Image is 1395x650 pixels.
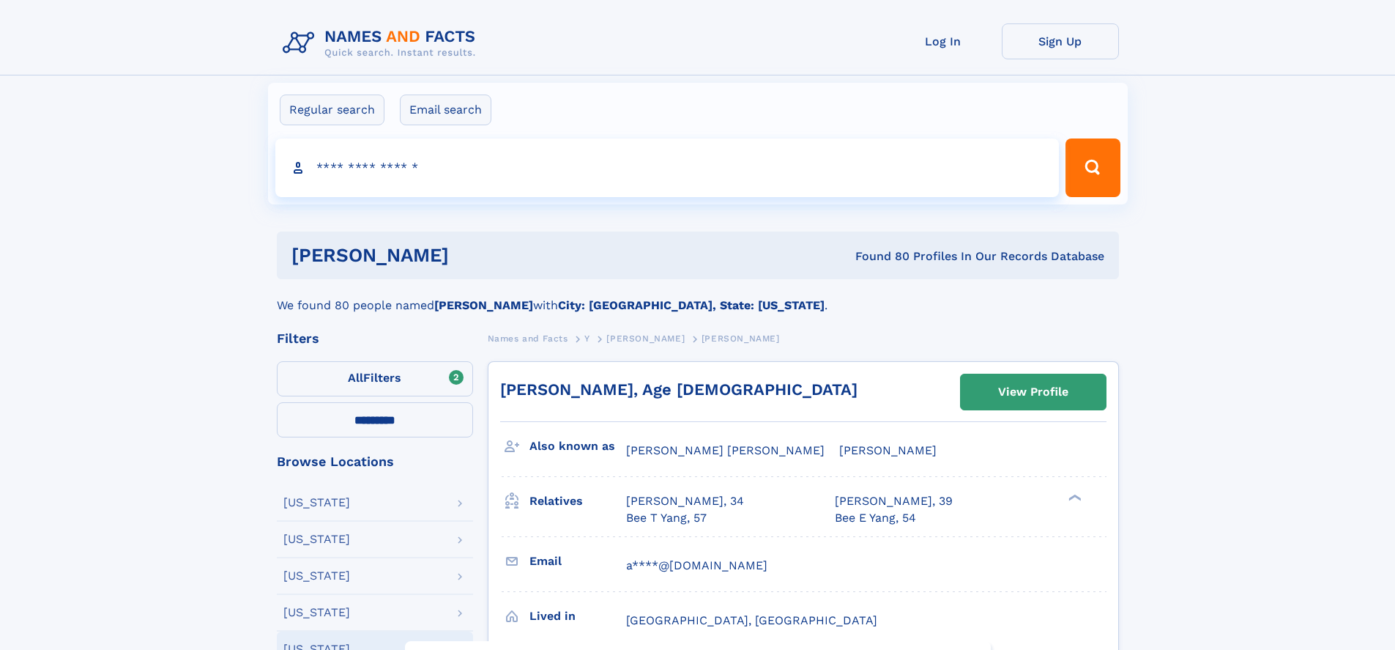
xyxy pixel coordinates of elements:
[835,510,916,526] a: Bee E Yang, 54
[606,333,685,344] span: [PERSON_NAME]
[626,613,877,627] span: [GEOGRAPHIC_DATA], [GEOGRAPHIC_DATA]
[839,443,937,457] span: [PERSON_NAME]
[283,533,350,545] div: [US_STATE]
[529,604,626,629] h3: Lived in
[275,139,1060,197] input: search input
[1002,23,1119,59] a: Sign Up
[277,455,473,468] div: Browse Locations
[835,493,953,509] a: [PERSON_NAME], 39
[584,333,590,344] span: Y
[885,23,1002,59] a: Log In
[277,332,473,345] div: Filters
[961,374,1106,410] a: View Profile
[280,95,384,125] label: Regular search
[348,371,363,385] span: All
[434,298,533,312] b: [PERSON_NAME]
[277,23,488,63] img: Logo Names and Facts
[400,95,491,125] label: Email search
[529,549,626,574] h3: Email
[626,443,825,457] span: [PERSON_NAME] [PERSON_NAME]
[702,333,780,344] span: [PERSON_NAME]
[500,380,858,399] a: [PERSON_NAME], Age [DEMOGRAPHIC_DATA]
[283,497,350,509] div: [US_STATE]
[1065,139,1120,197] button: Search Button
[283,570,350,582] div: [US_STATE]
[277,279,1119,314] div: We found 80 people named with .
[488,329,568,347] a: Names and Facts
[283,607,350,618] div: [US_STATE]
[606,329,685,347] a: [PERSON_NAME]
[998,375,1068,409] div: View Profile
[277,361,473,396] label: Filters
[529,489,626,514] h3: Relatives
[626,510,707,526] a: Bee T Yang, 57
[558,298,825,312] b: City: [GEOGRAPHIC_DATA], State: [US_STATE]
[584,329,590,347] a: Y
[291,246,652,265] h1: [PERSON_NAME]
[529,434,626,459] h3: Also known as
[1065,493,1082,503] div: ❯
[652,248,1104,265] div: Found 80 Profiles In Our Records Database
[626,493,744,509] a: [PERSON_NAME], 34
